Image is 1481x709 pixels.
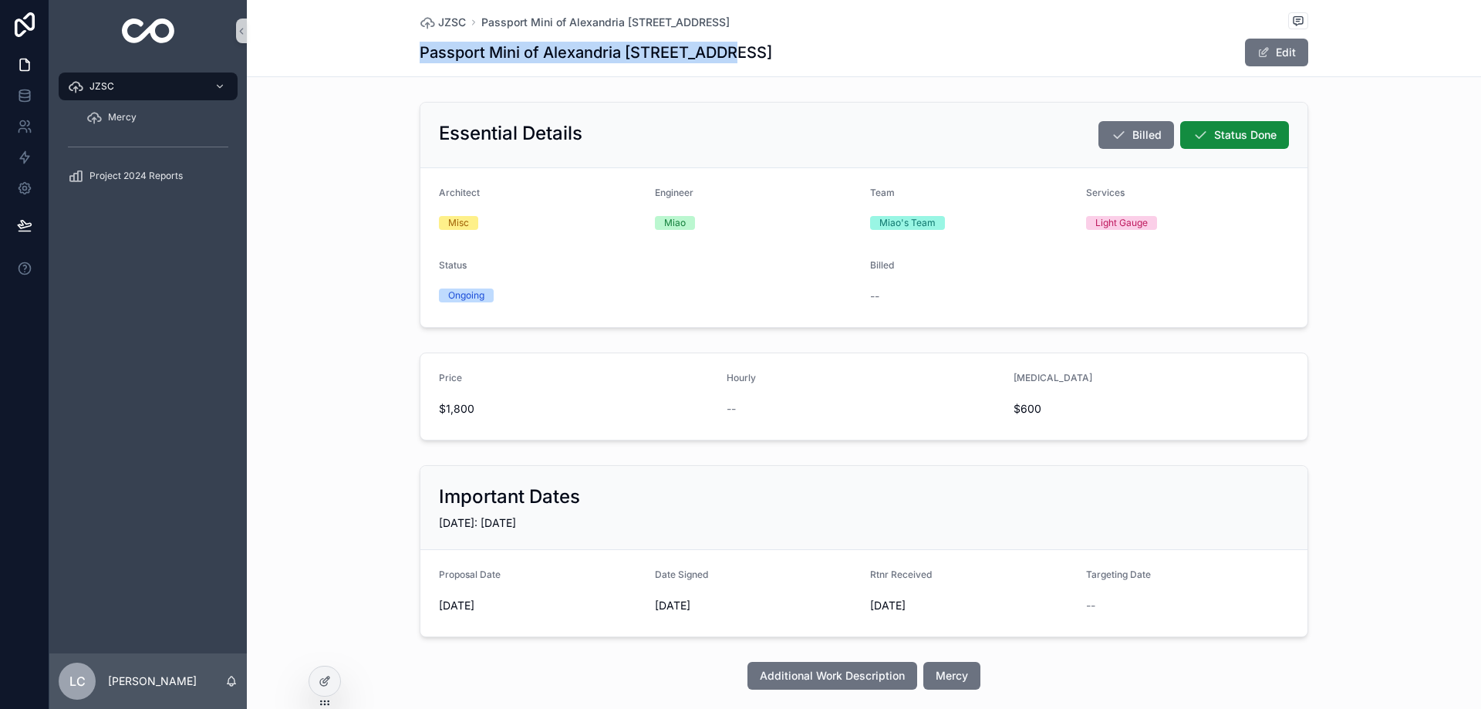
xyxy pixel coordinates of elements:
a: JZSC [420,15,466,30]
button: Additional Work Description [747,662,917,690]
span: $600 [1014,401,1217,417]
span: Mercy [936,668,968,684]
span: [DATE]: [DATE] [439,516,516,529]
span: Additional Work Description [760,668,905,684]
h2: Essential Details [439,121,582,146]
button: Billed [1098,121,1174,149]
span: [DATE] [870,598,1074,613]
span: Price [439,372,462,383]
span: Status [439,259,467,271]
div: Light Gauge [1095,216,1148,230]
span: [DATE] [439,598,643,613]
div: scrollable content [49,62,247,210]
h2: Important Dates [439,484,580,509]
h1: Passport Mini of Alexandria [STREET_ADDRESS] [420,42,772,63]
div: Miao [664,216,686,230]
span: Mercy [108,111,137,123]
span: JZSC [438,15,466,30]
a: JZSC [59,73,238,100]
button: Mercy [923,662,980,690]
span: Engineer [655,187,693,198]
span: Proposal Date [439,569,501,580]
span: Hourly [727,372,756,383]
span: Project 2024 Reports [89,170,183,182]
span: Rtnr Received [870,569,932,580]
span: Targeting Date [1086,569,1151,580]
a: Mercy [77,103,238,131]
span: Services [1086,187,1125,198]
img: App logo [122,19,175,43]
span: [DATE] [655,598,859,613]
span: Team [870,187,895,198]
span: Date Signed [655,569,708,580]
div: Miao's Team [879,216,936,230]
span: JZSC [89,80,114,93]
a: Project 2024 Reports [59,162,238,190]
button: Status Done [1180,121,1289,149]
a: Passport Mini of Alexandria [STREET_ADDRESS] [481,15,730,30]
p: [PERSON_NAME] [108,674,197,689]
span: -- [727,401,736,417]
span: -- [870,289,879,304]
span: Architect [439,187,480,198]
span: LC [69,672,86,690]
span: Billed [870,259,894,271]
div: Misc [448,216,469,230]
span: $1,800 [439,401,714,417]
span: Billed [1132,127,1162,143]
button: Edit [1245,39,1308,66]
div: Ongoing [448,289,484,302]
span: -- [1086,598,1095,613]
span: [MEDICAL_DATA] [1014,372,1092,383]
span: Status Done [1214,127,1277,143]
